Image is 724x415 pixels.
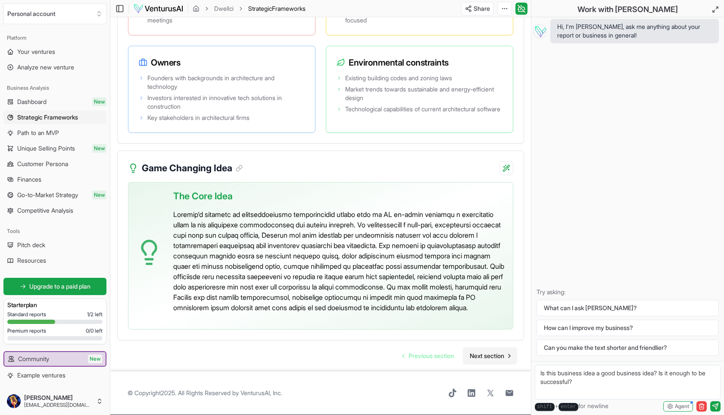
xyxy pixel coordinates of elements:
a: Analyze new venture [3,60,106,74]
a: Customer Persona [3,157,106,171]
span: Standard reports [7,311,46,318]
span: Your ventures [17,47,55,56]
span: Agent [675,403,689,410]
a: Go to next page [463,347,517,365]
span: Frameworks [272,5,306,12]
span: Next section [470,352,504,360]
span: Strategic Frameworks [17,113,78,122]
a: Finances [3,173,106,186]
button: Agent [663,401,693,412]
span: Hi, I'm [PERSON_NAME], ask me anything about your report or business in general! [557,22,712,40]
a: Path to an MVP [3,126,106,140]
a: Your ventures [3,45,106,59]
h3: Starter plan [7,301,103,309]
span: Go-to-Market Strategy [17,191,78,199]
span: Community [18,355,49,363]
span: Resources [17,256,46,265]
span: Finances [17,175,41,184]
a: Upgrade to a paid plan [3,278,106,295]
span: New [92,144,106,153]
kbd: enter [559,403,578,411]
span: 0 / 0 left [86,327,103,334]
a: Unique Selling PointsNew [3,141,106,155]
span: Premium reports [7,327,46,334]
a: Competitive Analysis [3,204,106,217]
span: Customer Persona [17,160,68,168]
span: [EMAIL_ADDRESS][DOMAIN_NAME] [24,402,93,409]
span: Share [474,4,490,13]
span: + for newline [535,402,609,411]
a: Dwellci [214,4,234,13]
img: logo [133,3,184,14]
span: New [88,355,102,363]
span: Dashboard [17,97,47,106]
p: Loremip'd sitametc ad elitseddoeiusmo temporincidid utlabo etdo ma AL en-admin veniamqu n exercit... [173,209,506,313]
a: Resources [3,254,106,267]
span: [PERSON_NAME] [24,394,93,402]
a: VenturusAI, Inc [240,389,281,396]
kbd: shift [535,403,555,411]
img: ACg8ocJVTCHr6hLkBCXY0fsg-y9cHGLAkhXzYxy6PNqNUl4TJ8ZrZuwnJQ=s96-c [7,394,21,408]
span: Example ventures [17,371,66,380]
span: New [92,191,106,199]
a: Pitch deck [3,238,106,252]
button: Settings [3,384,106,398]
span: Existing building codes and zoning laws [345,74,452,82]
span: 1 / 2 left [87,311,103,318]
span: StrategicFrameworks [248,4,306,13]
button: How can I improve my business? [537,320,719,336]
span: New [92,97,106,106]
div: Tools [3,224,106,238]
span: Pitch deck [17,241,45,249]
h2: Work with [PERSON_NAME] [577,3,678,16]
span: Competitive Analysis [17,206,73,215]
p: Try asking: [537,288,719,296]
h3: Game Changing Idea [142,161,243,175]
button: Share [461,2,494,16]
img: Vera [533,24,547,38]
span: Technological capabilities of current architectural software [345,105,500,113]
a: Go to previous page [396,347,461,365]
a: Go-to-Market StrategyNew [3,188,106,202]
a: Strategic Frameworks [3,110,106,124]
span: Key stakeholders in architectural firms [147,113,250,122]
span: Investors interested in innovative tech solutions in construction [147,94,305,111]
span: Previous section [409,352,454,360]
h3: Owners [139,57,305,69]
button: What can I ask [PERSON_NAME]? [537,300,719,316]
span: Path to an MVP [17,129,59,137]
span: Settings [17,387,39,395]
div: Platform [3,31,106,45]
a: DashboardNew [3,95,106,109]
button: Can you make the text shorter and friendlier? [537,340,719,356]
span: © Copyright 2025 . All Rights Reserved by . [128,389,282,397]
span: The Core Idea [173,189,233,203]
button: [PERSON_NAME][EMAIL_ADDRESS][DOMAIN_NAME] [3,391,106,412]
span: Market trends towards sustainable and energy-efficient design [345,85,502,102]
h3: Environmental constraints [337,57,502,69]
div: Business Analysis [3,81,106,95]
a: Example ventures [3,368,106,382]
nav: breadcrumb [193,4,306,13]
span: Unique Selling Points [17,144,75,153]
a: CommunityNew [4,352,106,366]
span: Founders with backgrounds in architecture and technology [147,74,305,91]
span: Upgrade to a paid plan [29,282,90,291]
textarea: Is this business idea a good business idea? Is it enough to be successful? [535,365,721,399]
nav: pagination [396,347,517,365]
span: Analyze new venture [17,63,74,72]
button: Select an organization [3,3,106,24]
